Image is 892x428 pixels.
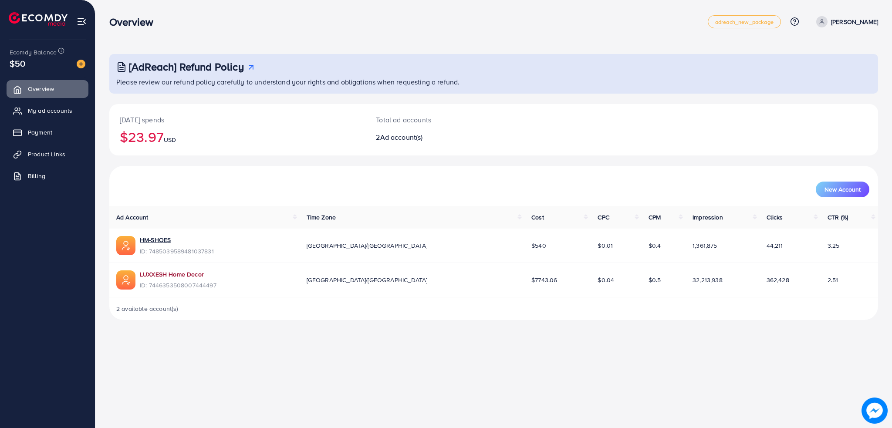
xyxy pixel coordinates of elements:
[140,236,214,244] a: HM-SHOES
[10,57,25,70] span: $50
[307,241,428,250] span: [GEOGRAPHIC_DATA]/[GEOGRAPHIC_DATA]
[816,182,869,197] button: New Account
[10,48,57,57] span: Ecomdy Balance
[598,213,609,222] span: CPC
[7,167,88,185] a: Billing
[767,241,783,250] span: 44,211
[164,135,176,144] span: USD
[715,19,774,25] span: adreach_new_package
[28,128,52,137] span: Payment
[120,115,355,125] p: [DATE] spends
[7,145,88,163] a: Product Links
[28,172,45,180] span: Billing
[129,61,244,73] h3: [AdReach] Refund Policy
[116,213,149,222] span: Ad Account
[116,236,135,255] img: ic-ads-acc.e4c84228.svg
[828,276,838,284] span: 2.51
[77,17,87,27] img: menu
[598,241,613,250] span: $0.01
[828,241,840,250] span: 3.25
[828,213,848,222] span: CTR (%)
[140,247,214,256] span: ID: 7485039589481037831
[693,276,723,284] span: 32,213,938
[693,241,717,250] span: 1,361,875
[116,77,873,87] p: Please review our refund policy carefully to understand your rights and obligations when requesti...
[380,132,423,142] span: Ad account(s)
[7,102,88,119] a: My ad accounts
[531,276,557,284] span: $7743.06
[120,128,355,145] h2: $23.97
[28,106,72,115] span: My ad accounts
[824,186,861,192] span: New Account
[140,270,216,279] a: LUXXESH Home Decor
[864,400,885,421] img: image
[649,276,661,284] span: $0.5
[376,133,547,142] h2: 2
[9,12,68,26] img: logo
[831,17,878,27] p: [PERSON_NAME]
[708,15,781,28] a: adreach_new_package
[116,270,135,290] img: ic-ads-acc.e4c84228.svg
[376,115,547,125] p: Total ad accounts
[116,304,179,313] span: 2 available account(s)
[77,60,85,68] img: image
[649,213,661,222] span: CPM
[307,276,428,284] span: [GEOGRAPHIC_DATA]/[GEOGRAPHIC_DATA]
[598,276,614,284] span: $0.04
[531,213,544,222] span: Cost
[109,16,160,28] h3: Overview
[693,213,723,222] span: Impression
[767,276,789,284] span: 362,428
[307,213,336,222] span: Time Zone
[28,150,65,158] span: Product Links
[767,213,783,222] span: Clicks
[140,281,216,290] span: ID: 7446353508007444497
[28,84,54,93] span: Overview
[813,16,878,27] a: [PERSON_NAME]
[7,80,88,98] a: Overview
[649,241,661,250] span: $0.4
[7,124,88,141] a: Payment
[531,241,546,250] span: $540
